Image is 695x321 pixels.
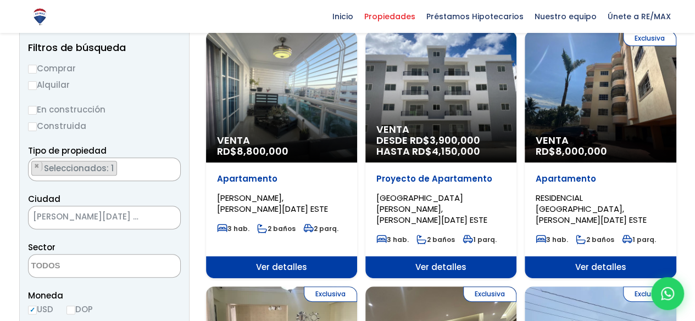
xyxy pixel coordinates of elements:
label: DOP [66,302,93,316]
span: Seleccionados: 1 [43,162,116,174]
span: Exclusiva [623,286,676,302]
input: USD [28,306,37,314]
span: 4,150,000 [432,144,480,158]
span: Venta [536,135,665,146]
button: Remove item [32,161,42,171]
span: SANTO DOMINGO ESTE [29,209,153,224]
span: 3 hab. [376,235,409,244]
span: Exclusiva [304,286,357,302]
span: Ver detalles [206,256,357,278]
span: Sector [28,241,55,253]
textarea: Search [29,158,35,182]
input: Alquilar [28,81,37,90]
span: [PERSON_NAME], [PERSON_NAME][DATE] ESTE [217,192,328,215]
label: Alquilar [28,78,181,92]
textarea: Search [29,255,135,278]
span: Venta [217,135,346,146]
span: × [169,161,174,171]
span: Únete a RE/MAX [602,8,676,25]
span: HASTA RD$ [376,146,505,157]
p: Proyecto de Apartamento [376,173,505,184]
span: 2 baños [416,235,455,244]
span: 2 baños [576,235,614,244]
input: En construcción [28,106,37,115]
span: Exclusiva [463,286,516,302]
input: Construida [28,122,37,131]
p: Apartamento [536,173,665,184]
button: Remove all items [153,209,169,227]
span: [GEOGRAPHIC_DATA][PERSON_NAME], [PERSON_NAME][DATE] ESTE [376,192,487,226]
label: Comprar [28,61,181,75]
span: Tipo de propiedad [28,145,107,156]
input: Comprar [28,65,37,74]
span: 3 hab. [536,235,568,244]
span: 3 hab. [217,224,249,233]
p: Apartamento [217,173,346,184]
span: × [164,213,169,223]
span: Inicio [327,8,359,25]
span: 8,000,000 [555,144,607,158]
span: Nuestro equipo [529,8,602,25]
span: 3,900,000 [430,133,480,147]
a: Venta DESDE RD$3,900,000 HASTA RD$4,150,000 Proyecto de Apartamento [GEOGRAPHIC_DATA][PERSON_NAME... [365,31,516,278]
input: DOP [66,306,75,314]
button: Remove all items [168,161,175,172]
span: × [34,161,40,171]
span: RESIDENCIAL [GEOGRAPHIC_DATA], [PERSON_NAME][DATE] ESTE [536,192,647,226]
a: Exclusiva Venta RD$8,000,000 Apartamento RESIDENCIAL [GEOGRAPHIC_DATA], [PERSON_NAME][DATE] ESTE ... [525,31,676,278]
span: SANTO DOMINGO ESTE [28,206,181,229]
span: 8,800,000 [237,144,288,158]
span: DESDE RD$ [376,135,505,157]
span: 2 parq. [303,224,338,233]
span: RD$ [217,144,288,158]
li: APARTAMENTO [31,161,117,176]
span: 1 parq. [463,235,497,244]
span: 2 baños [257,224,296,233]
span: Propiedades [359,8,421,25]
img: Logo de REMAX [30,7,49,26]
span: Ver detalles [365,256,516,278]
span: Ver detalles [525,256,676,278]
span: Moneda [28,289,181,302]
span: Exclusiva [623,31,676,46]
a: Venta RD$8,800,000 Apartamento [PERSON_NAME], [PERSON_NAME][DATE] ESTE 3 hab. 2 baños 2 parq. Ver... [206,31,357,278]
label: Construida [28,119,181,133]
label: En construcción [28,103,181,116]
label: USD [28,302,53,316]
span: Venta [376,124,505,135]
h2: Filtros de búsqueda [28,42,181,53]
span: Ciudad [28,193,60,205]
span: 1 parq. [622,235,656,244]
span: RD$ [536,144,607,158]
span: Préstamos Hipotecarios [421,8,529,25]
